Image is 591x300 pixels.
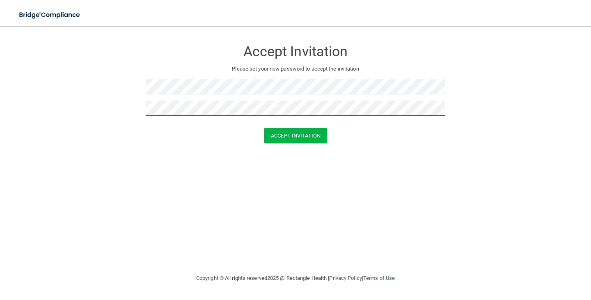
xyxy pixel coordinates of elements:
h3: Accept Invitation [146,44,445,59]
a: Privacy Policy [329,275,362,281]
div: Copyright © All rights reserved 2025 @ Rectangle Health | | [146,265,445,291]
button: Accept Invitation [264,128,327,143]
p: Please set your new password to accept the invitation [152,64,439,74]
img: bridge_compliance_login_screen.278c3ca4.svg [12,7,88,23]
a: Terms of Use [363,275,395,281]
